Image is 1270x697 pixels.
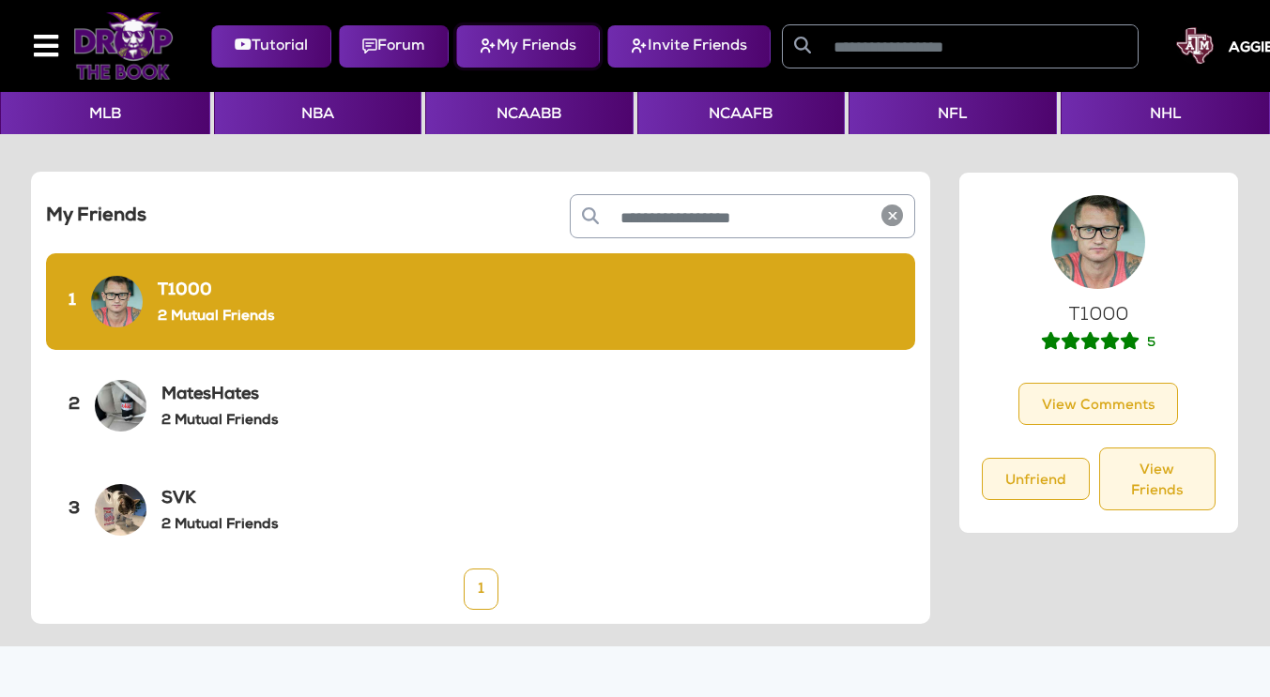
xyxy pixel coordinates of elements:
img: Profile Image [91,276,143,327]
img: Profile Image [95,484,146,536]
button: Unfriend [982,458,1090,500]
button: My Friends [456,25,600,68]
button: NBA [214,92,422,134]
button: Forum [339,25,449,68]
button: View Friends [1099,447,1216,510]
label: 5 [1147,335,1155,353]
button: NFL [849,92,1057,134]
button: NCAABB [425,92,634,134]
a: 1 [464,568,498,610]
h6: MatesHates [161,386,278,406]
img: Profile Picture [1051,195,1145,289]
h6: 3 [69,500,80,521]
img: Logo [73,12,174,80]
h5: My Friends [46,205,317,228]
h6: 2 [69,396,80,417]
img: User [1176,27,1214,65]
img: Profile Image [95,380,146,432]
h5: T1000 [982,304,1216,326]
button: Tutorial [211,25,331,68]
h6: 1 [69,292,76,312]
button: NCAAFB [637,92,846,134]
h6: SVK [161,490,278,510]
h6: 2 Mutual Friends [161,413,278,430]
h6: 2 Mutual Friends [158,309,274,326]
h6: T1000 [158,281,274,302]
h6: 2 Mutual Friends [161,517,278,534]
button: Invite Friends [607,25,771,68]
button: View Comments [1018,383,1178,425]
